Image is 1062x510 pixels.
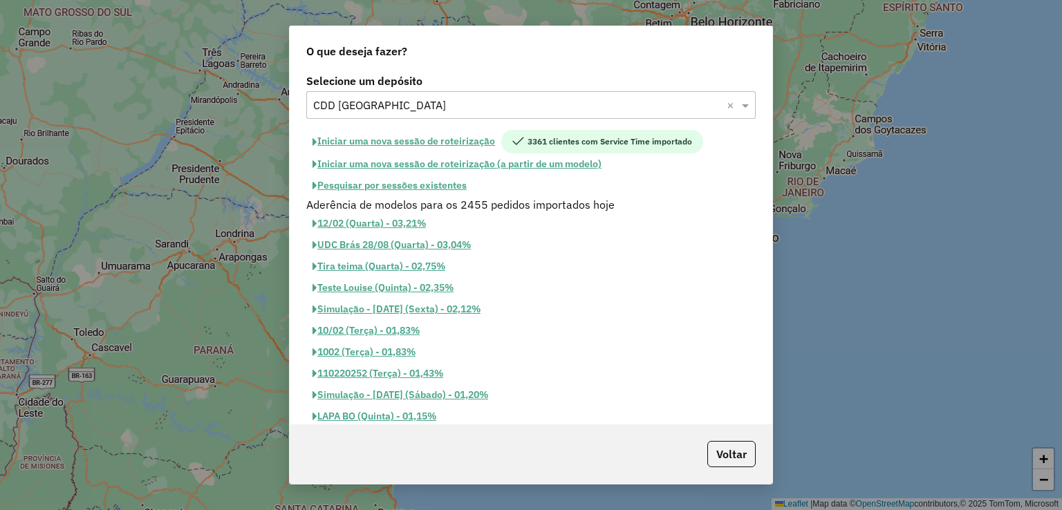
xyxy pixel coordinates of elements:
button: 12/02 (Quarta) - 03,21% [306,213,432,234]
span: O que deseja fazer? [306,43,407,59]
button: 1002 (Terça) - 01,83% [306,341,422,363]
button: Voltar [707,441,756,467]
label: Selecione um depósito [306,73,756,89]
span: Clear all [727,97,738,113]
button: Teste Louise (Quinta) - 02,35% [306,277,460,299]
button: Simulação - [DATE] (Sábado) - 01,20% [306,384,494,406]
div: Aderência de modelos para os 2455 pedidos importados hoje [298,196,764,213]
button: Pesquisar por sessões existentes [306,175,473,196]
button: UDC Brás 28/08 (Quarta) - 03,04% [306,234,477,256]
button: Iniciar uma nova sessão de roteirização [306,130,501,153]
span: 3361 clientes com Service Time importado [501,130,703,153]
button: LAPA BO (Quinta) - 01,15% [306,406,442,427]
button: Tira teima (Quarta) - 02,75% [306,256,451,277]
button: Iniciar uma nova sessão de roteirização (a partir de um modelo) [306,153,608,175]
button: 110220252 (Terça) - 01,43% [306,363,449,384]
button: Simulação - [DATE] (Sexta) - 02,12% [306,299,487,320]
button: 10/02 (Terça) - 01,83% [306,320,426,341]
